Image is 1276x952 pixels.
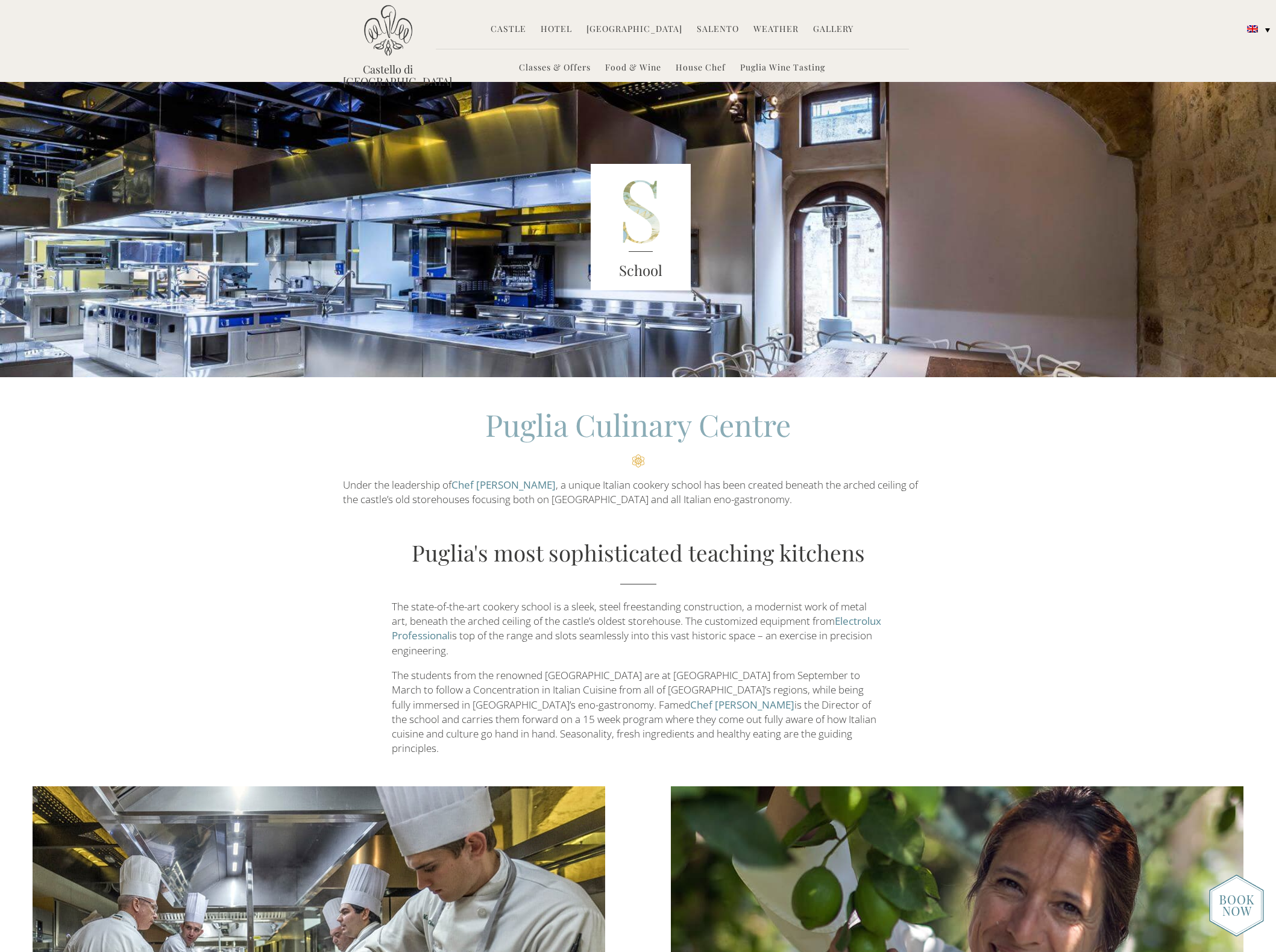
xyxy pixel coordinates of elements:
a: Electrolux Professional [392,614,881,642]
h3: School [591,260,691,281]
p: Under the leadership of , a unique Italian cookery school has been created beneath the arched cei... [343,478,934,507]
a: Castle [491,23,526,37]
a: Gallery [813,23,853,37]
a: Hotel [541,23,572,37]
img: English [1247,25,1258,33]
a: Classes & Offers [519,61,591,75]
a: Food & Wine [605,61,661,75]
p: The students from the renowned [GEOGRAPHIC_DATA] are at [GEOGRAPHIC_DATA] from September to March... [392,668,884,756]
a: Salento [697,23,739,37]
a: Puglia Wine Tasting [740,61,825,75]
a: [GEOGRAPHIC_DATA] [586,23,682,37]
img: S_Lett_green.png [591,164,691,290]
img: new-booknow.png [1209,874,1264,937]
a: House Chef [676,61,726,75]
a: Weather [753,23,799,37]
img: Castello di Ugento [364,5,412,56]
p: The state-of-the-art cookery school is a sleek, steel freestanding construction, a modernist work... [392,600,884,658]
h2: Puglia's most sophisticated teaching kitchens [392,537,884,584]
a: Castello di [GEOGRAPHIC_DATA] [343,63,433,87]
a: Chef [PERSON_NAME] [690,698,794,712]
a: Chef [PERSON_NAME] [451,478,556,492]
h2: Puglia Culinary Centre [343,404,934,468]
